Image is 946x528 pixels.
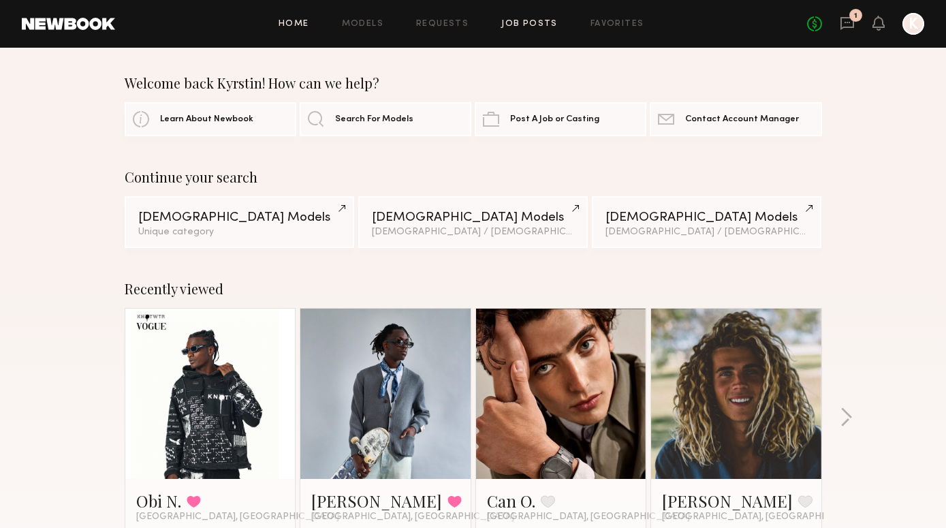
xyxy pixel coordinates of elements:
[160,115,253,124] span: Learn About Newbook
[487,490,535,512] a: Can O.
[311,512,514,523] span: [GEOGRAPHIC_DATA], [GEOGRAPHIC_DATA]
[125,102,296,136] a: Learn About Newbook
[311,490,442,512] a: [PERSON_NAME]
[685,115,799,124] span: Contact Account Manager
[416,20,469,29] a: Requests
[138,211,341,224] div: [DEMOGRAPHIC_DATA] Models
[605,228,808,237] div: [DEMOGRAPHIC_DATA] / [DEMOGRAPHIC_DATA]
[125,196,354,248] a: [DEMOGRAPHIC_DATA] ModelsUnique category
[475,102,646,136] a: Post A Job or Casting
[125,75,822,91] div: Welcome back Kyrstin! How can we help?
[125,281,822,297] div: Recently viewed
[662,490,793,512] a: [PERSON_NAME]
[279,20,309,29] a: Home
[300,102,471,136] a: Search For Models
[501,20,558,29] a: Job Posts
[487,512,690,523] span: [GEOGRAPHIC_DATA], [GEOGRAPHIC_DATA]
[372,211,574,224] div: [DEMOGRAPHIC_DATA] Models
[650,102,821,136] a: Contact Account Manager
[590,20,644,29] a: Favorites
[335,115,413,124] span: Search For Models
[605,211,808,224] div: [DEMOGRAPHIC_DATA] Models
[358,196,588,248] a: [DEMOGRAPHIC_DATA] Models[DEMOGRAPHIC_DATA] / [DEMOGRAPHIC_DATA], Unique category
[342,20,383,29] a: Models
[510,115,599,124] span: Post A Job or Casting
[136,490,181,512] a: Obi N.
[902,13,924,35] a: K
[592,196,821,248] a: [DEMOGRAPHIC_DATA] Models[DEMOGRAPHIC_DATA] / [DEMOGRAPHIC_DATA]
[138,228,341,237] div: Unique category
[854,12,857,20] div: 1
[136,512,339,523] span: [GEOGRAPHIC_DATA], [GEOGRAPHIC_DATA]
[372,228,574,237] div: [DEMOGRAPHIC_DATA] / [DEMOGRAPHIC_DATA], Unique category
[125,169,822,185] div: Continue your search
[662,512,865,523] span: [GEOGRAPHIC_DATA], [GEOGRAPHIC_DATA]
[840,16,855,33] a: 1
